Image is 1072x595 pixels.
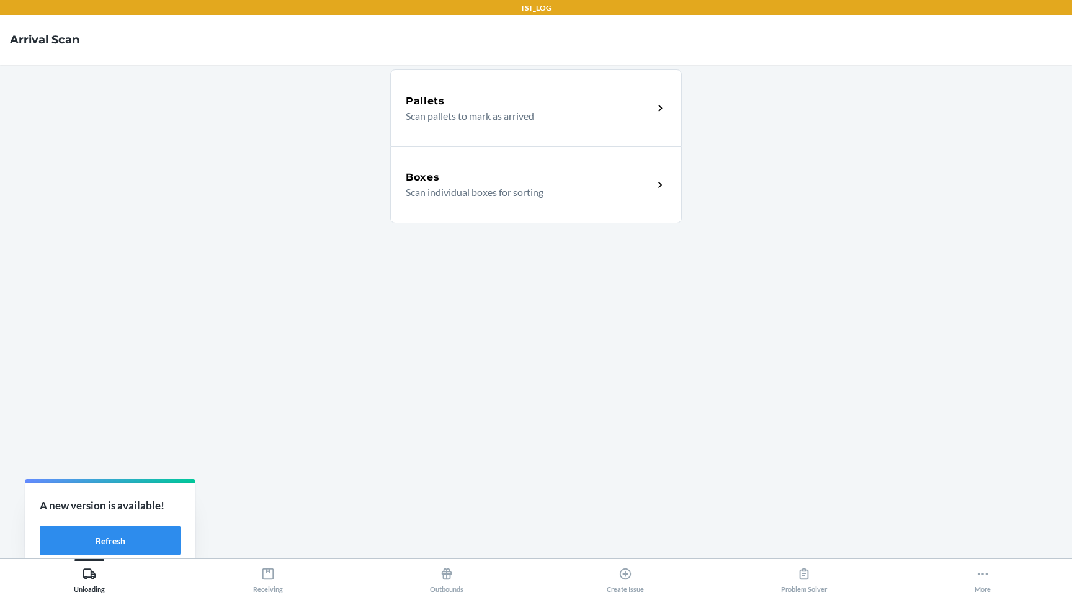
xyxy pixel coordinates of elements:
p: Scan pallets to mark as arrived [406,109,643,123]
p: Scan individual boxes for sorting [406,185,643,200]
div: Problem Solver [781,562,827,593]
div: Create Issue [607,562,644,593]
div: Unloading [74,562,105,593]
button: Refresh [40,526,181,555]
div: Receiving [253,562,283,593]
a: PalletsScan pallets to mark as arrived [390,69,682,146]
button: Receiving [179,559,357,593]
h5: Boxes [406,170,440,185]
button: Outbounds [357,559,536,593]
button: More [893,559,1072,593]
p: A new version is available! [40,498,181,514]
h4: Arrival Scan [10,32,79,48]
h5: Pallets [406,94,445,109]
button: Problem Solver [715,559,893,593]
a: BoxesScan individual boxes for sorting [390,146,682,223]
button: Create Issue [536,559,715,593]
div: More [975,562,991,593]
div: Outbounds [430,562,463,593]
p: TST_LOG [520,2,552,14]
